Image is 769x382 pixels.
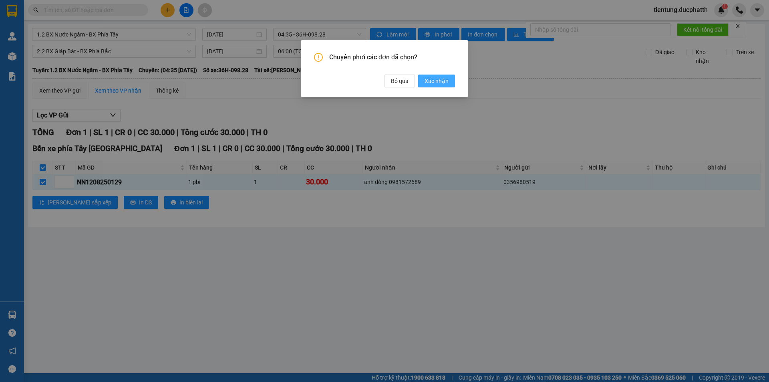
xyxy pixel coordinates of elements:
span: Bỏ qua [391,77,409,85]
span: exclamation-circle [314,53,323,62]
button: Xác nhận [418,75,455,87]
button: Bỏ qua [384,75,415,87]
span: Chuyển phơi các đơn đã chọn? [329,53,455,62]
span: Xác nhận [425,77,449,85]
